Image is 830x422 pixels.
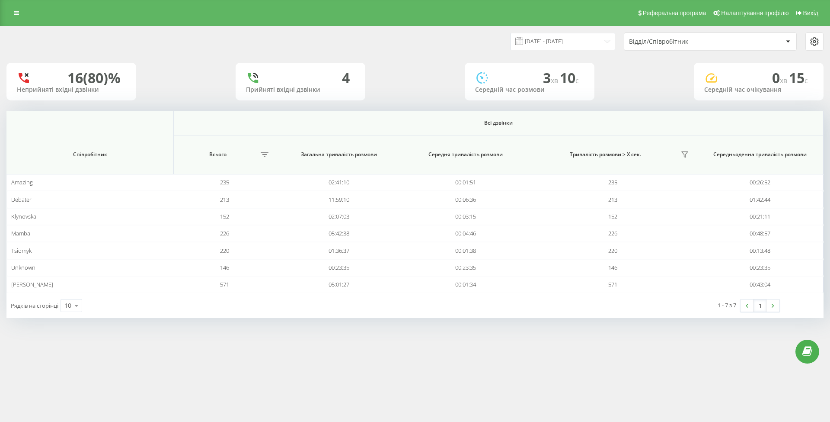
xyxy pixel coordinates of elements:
span: Співробітник [19,151,161,158]
span: 220 [608,247,617,254]
div: 1 - 7 з 7 [718,301,736,309]
span: хв [551,76,560,85]
td: 02:07:03 [275,208,402,225]
span: 0 [772,68,789,87]
div: Неприйняті вхідні дзвінки [17,86,126,93]
td: 00:23:35 [697,259,824,276]
div: 4 [342,70,350,86]
td: 01:36:37 [275,242,402,259]
span: [PERSON_NAME] [11,280,53,288]
span: 226 [608,229,617,237]
span: Рядків на сторінці [11,302,58,309]
span: Налаштування профілю [721,10,788,16]
span: 235 [608,178,617,186]
span: 220 [220,247,229,254]
div: Середній час розмови [475,86,584,93]
div: Відділ/Співробітник [629,38,732,45]
span: Tsiomyk [11,247,32,254]
td: 00:21:11 [697,208,824,225]
span: 226 [220,229,229,237]
span: 152 [220,213,229,220]
span: Debater [11,196,32,203]
span: Unknown [11,264,35,271]
div: 10 [64,301,71,310]
span: 213 [220,196,229,203]
span: 213 [608,196,617,203]
td: 01:42:44 [697,191,824,208]
span: 15 [789,68,808,87]
td: 00:48:57 [697,225,824,242]
td: 00:01:34 [402,276,529,293]
span: 146 [220,264,229,271]
span: Середньоденна тривалість розмови [707,151,813,158]
td: 00:26:52 [697,174,824,191]
span: Всього [178,151,258,158]
td: 00:13:48 [697,242,824,259]
td: 00:01:38 [402,242,529,259]
td: 00:04:46 [402,225,529,242]
td: 11:59:10 [275,191,402,208]
div: Середній час очікування [704,86,813,93]
span: 152 [608,213,617,220]
span: Середня тривалість розмови [412,151,519,158]
span: 3 [543,68,560,87]
td: 00:01:51 [402,174,529,191]
span: 571 [608,280,617,288]
span: Amazing [11,178,33,186]
span: 10 [560,68,579,87]
a: 1 [753,300,766,312]
td: 02:41:10 [275,174,402,191]
td: 00:03:15 [402,208,529,225]
span: Вихід [803,10,818,16]
span: Mamba [11,229,30,237]
div: 16 (80)% [67,70,121,86]
span: c [804,76,808,85]
span: 235 [220,178,229,186]
div: Прийняті вхідні дзвінки [246,86,355,93]
span: хв [780,76,789,85]
td: 05:01:27 [275,276,402,293]
td: 00:43:04 [697,276,824,293]
td: 00:23:35 [275,259,402,276]
span: 571 [220,280,229,288]
span: Тривалість розмови > Х сек. [534,151,677,158]
span: Загальна тривалість розмови [286,151,392,158]
span: Всі дзвінки [210,119,786,126]
span: c [575,76,579,85]
td: 00:23:35 [402,259,529,276]
span: 146 [608,264,617,271]
span: Klynovska [11,213,36,220]
span: Реферальна програма [643,10,706,16]
td: 05:42:38 [275,225,402,242]
td: 00:06:36 [402,191,529,208]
